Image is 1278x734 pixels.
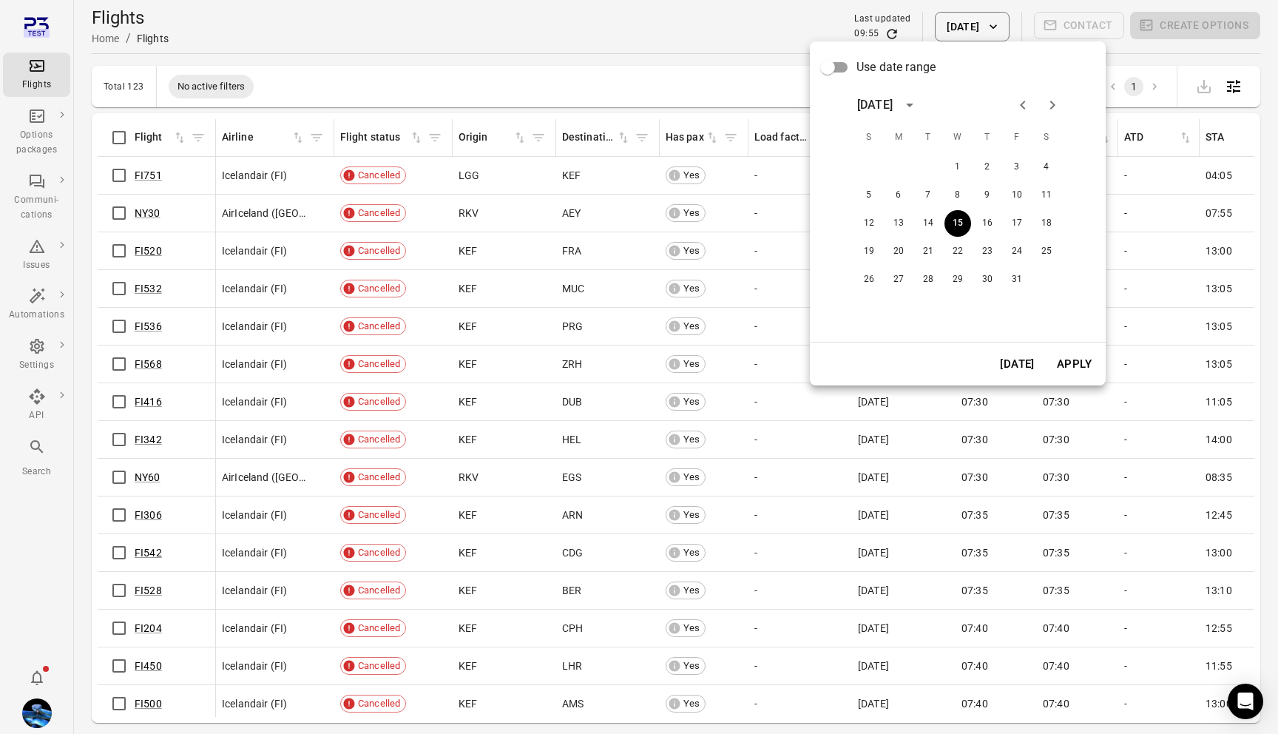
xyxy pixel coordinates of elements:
[856,210,882,237] button: 12
[915,210,941,237] button: 14
[974,182,1001,209] button: 9
[856,123,882,152] span: Sunday
[1004,182,1030,209] button: 10
[1228,684,1263,719] div: Open Intercom Messenger
[944,210,971,237] button: 15
[856,58,936,76] span: Use date range
[915,238,941,265] button: 21
[885,238,912,265] button: 20
[897,92,922,118] button: calendar view is open, switch to year view
[1004,266,1030,293] button: 31
[974,210,1001,237] button: 16
[992,349,1043,380] button: [DATE]
[1004,154,1030,181] button: 3
[915,123,941,152] span: Tuesday
[974,266,1001,293] button: 30
[1033,210,1060,237] button: 18
[856,182,882,209] button: 5
[885,210,912,237] button: 13
[944,238,971,265] button: 22
[1038,90,1067,120] button: Next month
[944,182,971,209] button: 8
[974,123,1001,152] span: Thursday
[915,266,941,293] button: 28
[1049,349,1100,380] button: Apply
[944,123,971,152] span: Wednesday
[974,238,1001,265] button: 23
[856,266,882,293] button: 26
[1004,123,1030,152] span: Friday
[885,266,912,293] button: 27
[1033,182,1060,209] button: 11
[944,266,971,293] button: 29
[1033,154,1060,181] button: 4
[1033,123,1060,152] span: Saturday
[915,182,941,209] button: 7
[1033,238,1060,265] button: 25
[1004,238,1030,265] button: 24
[857,96,893,114] div: [DATE]
[1004,210,1030,237] button: 17
[856,238,882,265] button: 19
[944,154,971,181] button: 1
[885,123,912,152] span: Monday
[1008,90,1038,120] button: Previous month
[974,154,1001,181] button: 2
[885,182,912,209] button: 6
